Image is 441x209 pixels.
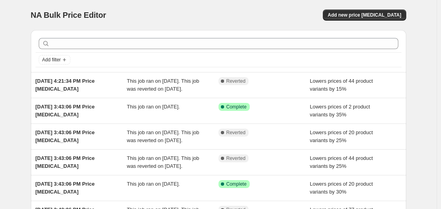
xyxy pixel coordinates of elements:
span: Add filter [42,57,61,63]
span: [DATE] 3:43:06 PM Price [MEDICAL_DATA] [36,129,95,143]
button: Add new price [MEDICAL_DATA] [323,9,406,21]
span: Reverted [226,155,246,161]
span: Lowers prices of 44 product variants by 15% [310,78,373,92]
span: [DATE] 3:43:06 PM Price [MEDICAL_DATA] [36,104,95,118]
span: Add new price [MEDICAL_DATA] [328,12,401,18]
span: This job ran on [DATE]. This job was reverted on [DATE]. [127,78,199,92]
span: Lowers prices of 20 product variants by 30% [310,181,373,195]
span: This job ran on [DATE]. [127,104,180,110]
span: This job ran on [DATE]. [127,181,180,187]
span: [DATE] 3:43:06 PM Price [MEDICAL_DATA] [36,155,95,169]
span: [DATE] 4:21:34 PM Price [MEDICAL_DATA] [36,78,95,92]
span: This job ran on [DATE]. This job was reverted on [DATE]. [127,129,199,143]
span: Lowers prices of 44 product variants by 25% [310,155,373,169]
span: Complete [226,104,247,110]
button: Add filter [39,55,70,65]
span: Complete [226,181,247,187]
span: Lowers prices of 20 product variants by 25% [310,129,373,143]
span: [DATE] 3:43:06 PM Price [MEDICAL_DATA] [36,181,95,195]
span: Reverted [226,129,246,136]
span: Lowers prices of 2 product variants by 35% [310,104,370,118]
span: Reverted [226,78,246,84]
span: This job ran on [DATE]. This job was reverted on [DATE]. [127,155,199,169]
span: NA Bulk Price Editor [31,11,106,19]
